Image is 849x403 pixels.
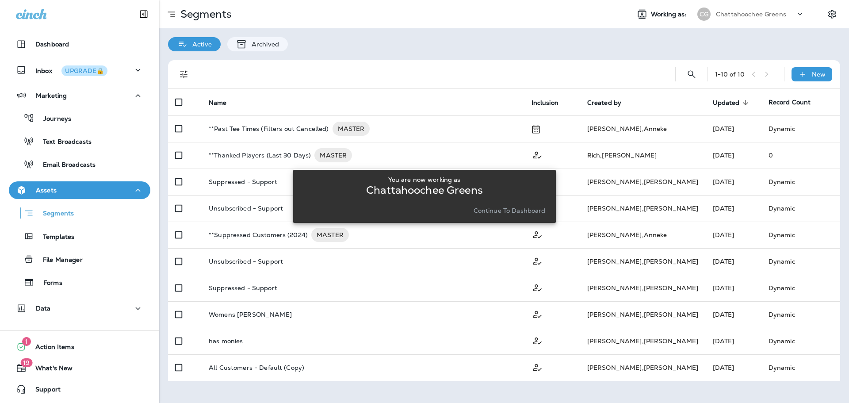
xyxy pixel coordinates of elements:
p: **Suppressed Customers (2024) [209,228,308,242]
button: Search Segments [683,65,700,83]
td: [DATE] [706,169,761,195]
td: Dynamic [761,115,840,142]
p: Unsubscribed - Support [209,205,283,212]
span: Updated [713,99,740,107]
span: Action Items [27,343,74,354]
button: Data [9,299,150,317]
p: Email Broadcasts [34,161,96,169]
button: Forms [9,273,150,292]
span: Updated [713,99,751,107]
td: Dynamic [761,222,840,248]
button: Continue to Dashboard [470,204,549,217]
span: What's New [27,365,73,375]
span: Support [27,386,61,396]
p: Active [188,41,212,48]
td: [PERSON_NAME] , Anneke [580,222,706,248]
td: [DATE] [706,222,761,248]
td: Dynamic [761,301,840,328]
td: [DATE] [706,275,761,301]
button: 1Action Items [9,338,150,356]
p: Assets [36,187,57,194]
span: Working as: [651,11,688,18]
p: Unsubscribed - Support [209,258,283,265]
td: [PERSON_NAME] , [PERSON_NAME] [580,195,706,222]
p: Segments [177,8,232,21]
td: Dynamic [761,354,840,381]
p: Suppressed - Support [209,284,277,292]
div: CG [697,8,711,21]
td: [DATE] [706,301,761,328]
p: Chattahoochee Greens [716,11,786,18]
td: 0 [761,142,840,169]
p: **Thanked Players (Last 30 Days) [209,148,311,162]
td: [DATE] [706,328,761,354]
td: [PERSON_NAME] , [PERSON_NAME] [580,301,706,328]
p: New [812,71,826,78]
td: [DATE] [706,115,761,142]
button: Marketing [9,87,150,104]
button: Segments [9,203,150,223]
td: [PERSON_NAME] , Anneke [580,115,706,142]
button: Support [9,380,150,398]
button: Dashboard [9,35,150,53]
td: [PERSON_NAME] , [PERSON_NAME] [580,275,706,301]
span: 1 [22,337,31,346]
td: [DATE] [706,142,761,169]
td: [DATE] [706,195,761,222]
button: File Manager [9,250,150,269]
p: Dashboard [35,41,69,48]
td: [PERSON_NAME] , [PERSON_NAME] [580,354,706,381]
td: [DATE] [706,248,761,275]
button: Assets [9,181,150,199]
p: Continue to Dashboard [474,207,546,214]
p: All Customers - Default (Copy) [209,364,304,371]
td: [DATE] [706,354,761,381]
p: Womens [PERSON_NAME] [209,311,292,318]
td: [PERSON_NAME] , [PERSON_NAME] [580,328,706,354]
span: Name [209,99,227,107]
button: Text Broadcasts [9,132,150,150]
span: Record Count [769,98,811,106]
p: Marketing [36,92,67,99]
p: Inbox [35,65,107,75]
button: Email Broadcasts [9,155,150,173]
p: Segments [34,210,74,219]
td: Dynamic [761,195,840,222]
td: [PERSON_NAME] , [PERSON_NAME] [580,169,706,195]
button: InboxUPGRADE🔒 [9,61,150,79]
p: Templates [34,233,74,242]
p: Journeys [34,115,71,123]
td: Rich , [PERSON_NAME] [580,142,706,169]
p: You are now working as [388,176,460,183]
button: Settings [824,6,840,22]
p: **Past Tee Times (Filters out Cancelled) [209,122,329,136]
td: Dynamic [761,169,840,195]
p: Chattahoochee Greens [366,187,483,194]
button: UPGRADE🔒 [61,65,107,76]
p: Data [36,305,51,312]
p: has monies [209,338,243,345]
span: Name [209,99,238,107]
button: 19What's New [9,359,150,377]
span: 19 [20,358,32,367]
td: Dynamic [761,275,840,301]
button: Filters [175,65,193,83]
button: Journeys [9,109,150,127]
button: Collapse Sidebar [131,5,156,23]
td: [PERSON_NAME] , [PERSON_NAME] [580,248,706,275]
p: Forms [34,279,62,288]
p: File Manager [34,256,83,265]
span: Created by [587,99,621,107]
p: Suppressed - Support [209,178,277,185]
td: Dynamic [761,328,840,354]
button: Templates [9,227,150,246]
div: UPGRADE🔒 [65,68,104,74]
div: 1 - 10 of 10 [715,71,745,78]
span: Created by [587,99,633,107]
p: Archived [247,41,279,48]
p: Text Broadcasts [34,138,92,146]
td: Dynamic [761,248,840,275]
